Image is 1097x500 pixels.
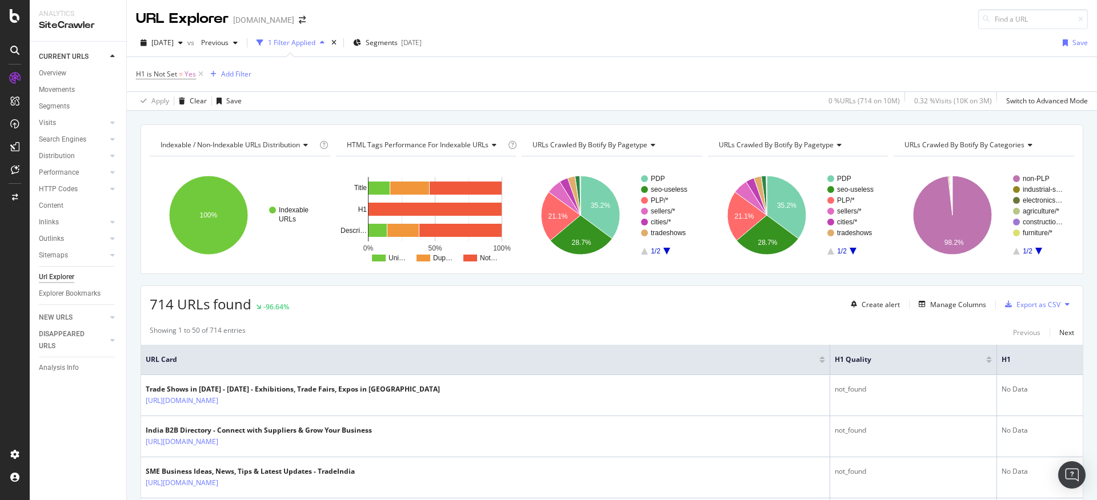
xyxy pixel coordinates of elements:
[39,216,59,228] div: Inlinks
[39,67,66,79] div: Overview
[944,239,964,247] text: 98.2%
[758,239,777,247] text: 28.7%
[146,477,218,489] a: [URL][DOMAIN_NAME]
[200,211,218,219] text: 100%
[39,362,118,374] a: Analysis Info
[39,67,118,79] a: Overview
[651,175,665,183] text: PDP
[329,37,339,49] div: times
[39,183,78,195] div: HTTP Codes
[136,9,229,29] div: URL Explorer
[39,84,118,96] a: Movements
[347,140,489,150] span: HTML Tags Performance for Indexable URLs
[651,196,668,204] text: PLP/*
[904,140,1024,150] span: URLs Crawled By Botify By categories
[1023,218,1063,226] text: constructio…
[39,328,97,352] div: DISAPPEARED URLS
[263,302,289,312] div: -96.64%
[1002,354,1061,365] span: H1
[493,244,511,252] text: 100%
[716,136,878,154] h4: URLs Crawled By Botify By pagetype
[837,247,847,255] text: 1/2
[349,34,426,52] button: Segments[DATE]
[651,186,687,193] text: seo-useless
[39,167,107,179] a: Performance
[252,34,329,52] button: 1 Filter Applied
[894,166,1072,265] svg: A chart.
[39,288,101,300] div: Explorer Bookmarks
[336,166,515,265] svg: A chart.
[1072,38,1088,47] div: Save
[837,229,872,237] text: tradeshows
[39,134,86,146] div: Search Engines
[846,295,900,313] button: Create alert
[136,34,187,52] button: [DATE]
[39,328,107,352] a: DISAPPEARED URLS
[1013,325,1040,339] button: Previous
[39,150,107,162] a: Distribution
[572,239,591,247] text: 28.7%
[39,183,107,195] a: HTTP Codes
[39,249,68,261] div: Sitemaps
[150,295,251,313] span: 714 URLs found
[197,34,242,52] button: Previous
[39,216,107,228] a: Inlinks
[837,186,874,193] text: seo-useless
[39,150,75,162] div: Distribution
[146,466,355,477] div: SME Business Ideas, News, Tips & Latest Updates - TradeIndia
[401,38,422,47] div: [DATE]
[480,254,498,262] text: Not…
[837,207,862,215] text: sellers/*
[835,466,992,477] div: not_found
[930,300,986,309] div: Manage Columns
[828,96,900,106] div: 0 % URLs ( 714 on 10M )
[777,201,796,209] text: 35.2%
[39,249,107,261] a: Sitemaps
[837,196,855,204] text: PLP/*
[39,233,107,245] a: Outlinks
[39,9,117,19] div: Analytics
[39,19,117,32] div: SiteCrawler
[651,218,671,226] text: cities/*
[719,140,834,150] span: URLs Crawled By Botify By pagetype
[1023,175,1050,183] text: non-PLP
[151,96,169,106] div: Apply
[39,271,74,283] div: Url Explorer
[1023,186,1063,193] text: industrial-s…
[835,354,969,365] span: H1 Quality
[146,425,372,436] div: India B2B Directory - Connect with Suppliers & Grow Your Business
[1059,328,1074,337] div: Next
[279,215,296,223] text: URLs
[39,100,70,112] div: Segments
[190,96,207,106] div: Clear
[1002,384,1078,394] div: No Data
[428,244,442,252] text: 50%
[1059,325,1074,339] button: Next
[835,384,992,394] div: not_found
[39,362,79,374] div: Analysis Info
[39,134,107,146] a: Search Engines
[150,325,246,339] div: Showing 1 to 50 of 714 entries
[268,38,315,47] div: 1 Filter Applied
[212,92,242,110] button: Save
[354,184,367,192] text: Title
[1002,92,1088,110] button: Switch to Advanced Mode
[522,166,700,265] svg: A chart.
[150,166,329,265] div: A chart.
[146,395,218,406] a: [URL][DOMAIN_NAME]
[187,38,197,47] span: vs
[341,227,367,235] text: Descri…
[39,84,75,96] div: Movements
[978,9,1088,29] input: Find a URL
[591,201,610,209] text: 35.2%
[158,136,317,154] h4: Indexable / Non-Indexable URLs Distribution
[1058,461,1086,489] div: Open Intercom Messenger
[39,312,107,324] a: NEW URLS
[136,92,169,110] button: Apply
[914,96,992,106] div: 0.32 % Visits ( 10K on 3M )
[1006,96,1088,106] div: Switch to Advanced Mode
[651,207,675,215] text: sellers/*
[345,136,506,154] h4: HTML Tags Performance for Indexable URLs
